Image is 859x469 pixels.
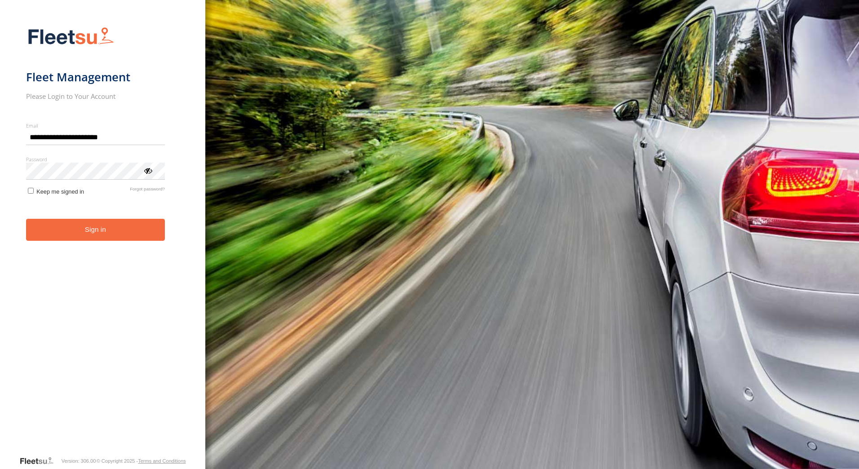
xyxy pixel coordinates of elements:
img: Fleetsu [26,25,116,48]
h2: Please Login to Your Account [26,92,165,101]
button: Sign in [26,219,165,241]
div: Version: 306.00 [62,458,96,464]
h1: Fleet Management [26,70,165,84]
form: main [26,22,179,456]
a: Forgot password? [130,186,165,195]
input: Keep me signed in [28,188,34,194]
div: © Copyright 2025 - [97,458,186,464]
label: Email [26,122,165,129]
span: Keep me signed in [36,188,84,195]
label: Password [26,156,165,163]
a: Visit our Website [19,456,61,465]
a: Terms and Conditions [138,458,186,464]
div: ViewPassword [143,166,152,175]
